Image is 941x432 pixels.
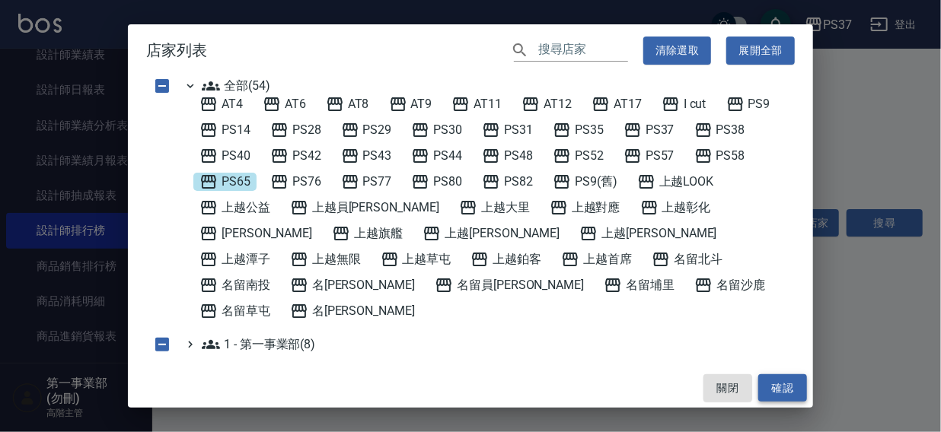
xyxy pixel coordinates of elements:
span: 名留埔里 [604,276,675,294]
span: 名留沙鹿 [694,276,765,294]
span: AT9 [389,95,432,113]
span: PS76 [270,173,321,191]
span: 上越[PERSON_NAME] [423,224,560,243]
button: 清除選取 [643,37,712,65]
span: PS43 [341,147,392,165]
span: 名留草屯 [199,302,270,320]
span: 上越首席 [561,250,632,268]
span: 全部(54) [202,77,270,95]
span: PS35 [553,121,604,139]
span: 上越公益 [199,199,270,217]
span: AT11 [451,95,502,113]
span: PS28 [270,121,321,139]
span: AT8 [326,95,369,113]
span: 上越[PERSON_NAME] [579,224,716,243]
span: PS40 [199,147,250,165]
span: 名留南投 [199,276,270,294]
span: 上越旗艦 [332,224,403,243]
span: PS42 [270,147,321,165]
span: PS77 [341,173,392,191]
span: PS57 [624,147,675,165]
span: 上越無限 [290,250,361,268]
span: AT6 [263,95,306,113]
span: PS9 [726,95,770,113]
span: 上越對應 [550,199,620,217]
span: 上越員[PERSON_NAME] [290,199,439,217]
span: PS82 [482,173,533,191]
span: PS38 [694,121,745,139]
span: PS58 [694,147,745,165]
span: 上越彰化 [640,199,711,217]
span: 名留北斗 [652,250,722,268]
input: 搜尋店家 [538,40,628,62]
span: PS9(舊) [553,173,617,191]
button: 確認 [758,374,807,402]
span: 1 - 第一事業部(8) [202,335,315,354]
span: 名[PERSON_NAME] [290,276,415,294]
span: 名留員[PERSON_NAME] [435,276,584,294]
span: AT17 [592,95,642,113]
h2: 店家列表 [128,24,813,77]
span: 上越LOOK [637,173,714,191]
span: PS30 [411,121,462,139]
span: 上越大里 [459,199,530,217]
button: 關閉 [703,374,752,402]
span: AT12 [522,95,572,113]
span: 上越鉑客 [470,250,541,268]
span: PS37 [624,121,675,139]
span: PS31 [482,121,533,139]
span: I cut [662,95,707,113]
span: 名[PERSON_NAME] [290,302,415,320]
span: 上越草屯 [381,250,451,268]
span: PS44 [411,147,462,165]
span: PS48 [482,147,533,165]
button: 展開全部 [726,37,795,65]
span: PS80 [411,173,462,191]
span: [PERSON_NAME] [199,224,312,243]
span: PS52 [553,147,604,165]
span: PS65 [199,173,250,191]
span: AT4 [199,95,243,113]
span: 上越潭子 [199,250,270,268]
span: PS14 [199,121,250,139]
span: PS29 [341,121,392,139]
